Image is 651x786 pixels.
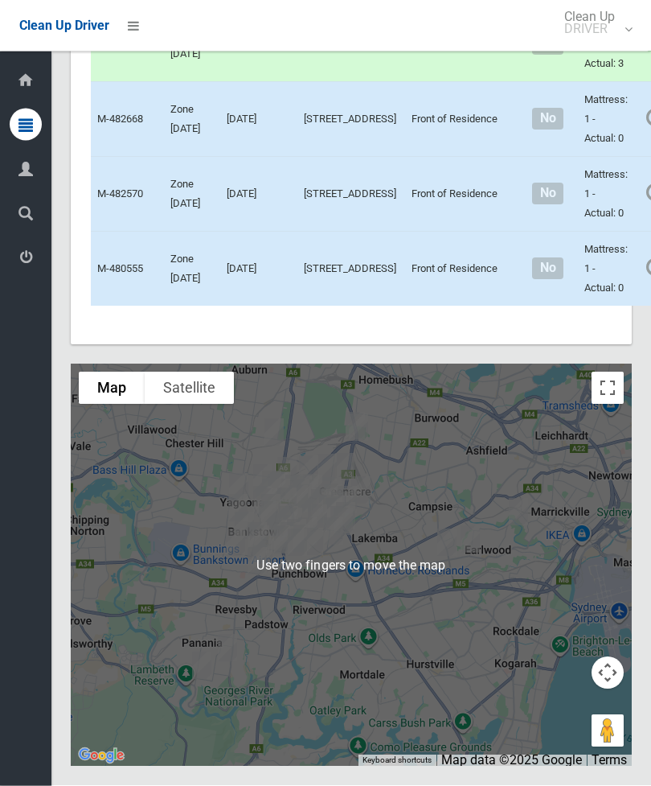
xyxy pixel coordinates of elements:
[297,469,329,509] div: 118 Hillcrest Avenue, GREENACRE NSW 2190<br>Status : AssignedToRoute<br><a href="/driver/booking/...
[405,82,518,157] td: Front of Residence
[222,488,254,529] div: 229 Marion Street, BANKSTOWN NSW 2200<br>Status : AssignedToRoute<br><a href="/driver/booking/480...
[219,523,252,563] div: 37 Winifred Street, CONDELL PARK NSW 2200<br>Status : AssignedToRoute<br><a href="/driver/booking...
[319,491,351,531] div: 71 Wattle Street, PUNCHBOWL NSW 2196<br>Status : Collected<br><a href="/driver/booking/482892/com...
[578,157,634,232] td: Mattress: 1 - Actual: 0
[279,469,311,509] div: 72 Sir Joseph Banks Street, BANKSTOWN NSW 2200<br>Status : AssignedToRoute<br><a href="/driver/bo...
[270,509,302,549] div: 37 Leonard Street, BANKSTOWN NSW 2200<br>Status : AssignedToRoute<br><a href="/driver/booking/436...
[247,540,279,580] div: 225 Canterbury Road, BANKSTOWN NSW 2200<br>Status : AssignedToRoute<br><a href="/driver/booking/4...
[592,657,624,689] button: Map camera controls
[502,492,534,533] div: 19-25 Flinders Road, EARLWOOD NSW 2206<br>Status : AssignedToRoute<br><a href="/driver/booking/44...
[592,372,624,405] button: Toggle fullscreen view
[268,521,300,561] div: 32 De Witt Street, BANKSTOWN NSW 2200<br>Status : AssignedToRoute<br><a href="/driver/booking/436...
[532,258,563,280] span: No
[220,232,297,307] td: [DATE]
[285,519,317,559] div: 12 Saladine Avenue, PUNCHBOWL NSW 2196<br>Status : AssignedToRoute<br><a href="/driver/booking/48...
[241,516,273,557] div: 11 Augusta Street, BANKSTOWN NSW 2200<br>Status : AssignedToRoute<br><a href="/driver/booking/482...
[223,467,255,508] div: 29 Edgar Street, YAGOONA NSW 2199<br>Status : AssignedToRoute<br><a href="/driver/booking/482653/...
[272,500,305,541] div: 30 Raymond Street, BANKSTOWN NSW 2200<br>Status : AssignedToRoute<br><a href="/driver/booking/445...
[339,406,371,446] div: 10 Wesley Street, GREENACRE NSW 2190<br>Status : Collected<br><a href="/driver/booking/482340/com...
[261,468,293,508] div: 85 Cairds Avenue, BANKSTOWN NSW 2200<br>Status : AssignedToRoute<br><a href="/driver/booking/4691...
[282,479,314,520] div: 21 Myrtle Road, BANKSTOWN NSW 2200<br>Status : AssignedToRoute<br><a href="/driver/booking/483476...
[274,516,306,557] div: 102 Stacey Street, BANKSTOWN NSW 2200<br>Status : AssignedToRoute<br><a href="/driver/booking/478...
[164,232,220,307] td: Zone [DATE]
[281,523,313,563] div: 76 James Street, PUNCHBOWL NSW 2196<br>Status : AssignedToRoute<br><a href="/driver/booking/48278...
[241,541,273,582] div: 10 Claribel Street, BANKSTOWN NSW 2200<br>Status : AssignedToRoute<br><a href="/driver/booking/43...
[276,502,309,542] div: 7 Cross Street, BANKSTOWN NSW 2200<br>Status : AssignedToRoute<br><a href="/driver/booking/450459...
[311,448,343,488] div: 186 Noble Avenue, GREENACRE NSW 2190<br>Status : Collected<br><a href="/driver/booking/482156/com...
[19,14,109,38] a: Clean Up Driver
[297,82,405,157] td: [STREET_ADDRESS]
[252,496,285,536] div: 14 Winspear Avenue, BANKSTOWN NSW 2200<br>Status : AssignedToRoute<br><a href="/driver/booking/48...
[271,451,303,492] div: 54 Rookwood Road, YAGOONA NSW 2199<br>Status : AssignedToRoute<br><a href="/driver/booking/436486...
[525,113,571,127] h4: Normal sized
[556,10,631,35] span: Clean Up
[19,18,109,33] span: Clean Up Driver
[324,500,356,541] div: 31 Lilac Street, PUNCHBOWL NSW 2196<br>Status : AssignedToRoute<br><a href="/driver/booking/48257...
[362,755,432,767] button: Keyboard shortcuts
[91,82,164,157] td: M-482668
[345,471,377,511] div: 163A Wangee Road, GREENACRE NSW 2190<br>Status : Collected<br><a href="/driver/booking/480981/com...
[301,499,334,539] div: 50 Carrisbrook Avenue, PUNCHBOWL NSW 2196<br>Status : AssignedToRoute<br><a href="/driver/booking...
[293,450,325,490] div: 95 Highview Avenue, GREENACRE NSW 2190<br>Status : AssignedToRoute<br><a href="/driver/booking/47...
[313,489,345,529] div: 11 St Charbel Way, PUNCHBOWL NSW 2196<br>Status : AssignedToRoute<br><a href="/driver/booking/482...
[271,482,303,522] div: 10 French Avenue, BANKSTOWN NSW 2200<br>Status : AssignedToRoute<br><a href="/driver/booking/4789...
[247,480,279,521] div: 2/4 Bower Street, BANKSTOWN NSW 2200<br>Status : AssignedToRoute<br><a href="/driver/booking/4823...
[317,512,350,552] div: 695 Punchbowl Road, PUNCHBOWL NSW 2196<br>Status : AssignedToRoute<br><a href="/driver/booking/44...
[342,408,375,448] div: 13 Margaret Street, GREENACRE NSW 2190<br>Status : Collected<br><a href="/driver/booking/482807/c...
[592,715,624,747] button: Drag Pegman onto the map to open Street View
[255,488,287,529] div: 21 Weigand Avenue, BANKSTOWN NSW 2200<br>Status : AssignedToRoute<br><a href="/driver/booking/445...
[325,486,357,526] div: 109 Acacia Avenue, GREENACRE NSW 2190<br>Status : Collected<br><a href="/driver/booking/474496/co...
[525,263,571,277] h4: Normal sized
[258,413,290,453] div: 17 Hanna Street, POTTS HILL NSW 2143<br>Status : AssignedToRoute<br><a href="/driver/booking/4785...
[286,470,318,510] div: 168 Mimosa Road, BANKSTOWN NSW 2200<br>Status : AssignedToRoute<br><a href="/driver/booking/48171...
[578,232,634,307] td: Mattress: 1 - Actual: 0
[164,157,220,232] td: Zone [DATE]
[331,480,363,521] div: 16 Lascelles Avenue, GREENACRE NSW 2190<br>Status : Collected<br><a href="/driver/booking/480755/...
[280,513,313,553] div: 20 Daphne Avenue, BANKSTOWN NSW 2200<br>Status : AssignedToRoute<br><a href="/driver/booking/4778...
[293,468,325,508] div: 4/135 Mimosa Road, GREENACRE NSW 2190<br>Status : AssignedToRoute<br><a href="/driver/booking/482...
[261,514,293,554] div: 8 Dellwood Street, BANKSTOWN NSW 2200<br>Status : AssignedToRoute<br><a href="/driver/booking/443...
[250,483,282,523] div: 51 Allum Street, BANKSTOWN NSW 2200<br>Status : AssignedToRoute<br><a href="/driver/booking/43647...
[264,520,297,560] div: 23 Marshall Street, BANKSTOWN NSW 2200<br>Status : AssignedToRoute<br><a href="/driver/booking/48...
[91,157,164,232] td: M-482570
[592,753,627,768] a: Terms (opens in new tab)
[316,471,348,512] div: 13 Mimosa Road, GREENACRE NSW 2190<br>Status : Collected<br><a href="/driver/booking/483366/compl...
[256,473,288,513] div: 7 Melanie Street, BANKSTOWN NSW 2200<br>Status : AssignedToRoute<br><a href="/driver/booking/4364...
[405,157,518,232] td: Front of Residence
[327,502,359,542] div: 4 Lilac Street, PUNCHBOWL NSW 2196<br>Status : AssignedToRoute<br><a href="/driver/booking/480555...
[265,466,297,506] div: 131 Meredith Street, BANKSTOWN NSW 2200<br>Status : AssignedToRoute<br><a href="/driver/booking/4...
[317,492,349,533] div: 95 Henry Street, PUNCHBOWL NSW 2196<br>Status : IssuesWithCollection<br><a href="/driver/booking/...
[256,465,288,505] div: 123 Ashby Avenue, YAGOONA NSW 2199<br>Status : AssignedToRoute<br><a href="/driver/booking/482115...
[564,23,615,35] small: DRIVER
[578,82,634,157] td: Mattress: 1 - Actual: 0
[330,496,362,537] div: 18 Telopea Street, PUNCHBOWL NSW 2196<br>Status : AssignedToRoute<br><a href="/driver/booking/482...
[145,372,234,405] button: Show satellite imagery
[79,372,145,405] button: Show street map
[441,753,582,768] span: Map data ©2025 Google
[305,490,338,530] div: 47A Noble Avenue, MOUNT LEWIS NSW 2190<br>Status : AssignedToRoute<br><a href="/driver/booking/48...
[329,447,361,488] div: 21 Tempe Street, GREENACRE NSW 2190<br>Status : Collected<br><a href="/driver/booking/479781/comp...
[284,474,316,514] div: 166 Greenacre Road, BANKSTOWN NSW 2200<br>Status : AssignedToRoute<br><a href="/driver/booking/44...
[186,646,218,686] div: 811 Henry Lawson Drive, PICNIC POINT NSW 2213<br>Status : AssignedToRoute<br><a href="/driver/boo...
[91,232,164,307] td: M-480555
[309,482,342,522] div: 97 Old Kent Road, GREENACRE NSW 2190<br>Status : AssignedToRoute<br><a href="/driver/booking/4795...
[431,523,463,563] div: 285 William Street, KINGSGROVE NSW 2208<br>Status : AssignedToRoute<br><a href="/driver/booking/4...
[220,157,297,232] td: [DATE]
[454,520,486,560] div: 132 William Street, EARLWOOD NSW 2206<br>Status : AssignedToRoute<br><a href="/driver/booking/478...
[247,459,279,499] div: 277 Cooper Road, YAGOONA NSW 2199<br>Status : AssignedToRoute<br><a href="/driver/booking/481180/...
[297,157,405,232] td: [STREET_ADDRESS]
[228,506,260,546] div: 4/41 William Street, CONDELL PARK NSW 2200<br>Status : AssignedToRoute<br><a href="/driver/bookin...
[405,232,518,307] td: Front of Residence
[525,188,571,202] h4: Normal sized
[305,484,337,524] div: 136 Old Kent Road, MOUNT LEWIS NSW 2190<br>Status : AssignedToRoute<br><a href="/driver/booking/4...
[317,478,350,518] div: 7 Greenacre Road, GREENACRE NSW 2190<br>Status : Collected<br><a href="/driver/booking/480355/com...
[75,746,128,767] img: Google
[220,82,297,157] td: [DATE]
[525,39,571,52] h4: Normal sized
[297,522,330,562] div: 879 Punchbowl Road, PUNCHBOWL NSW 2196<br>Status : AssignedToRoute<br><a href="/driver/booking/48...
[264,467,296,507] div: 142 Meredith Street, BANKSTOWN NSW 2200<br>Status : AssignedToRoute<br><a href="/driver/booking/4...
[244,520,276,560] div: 17 Sunset Avenue, BANKSTOWN NSW 2200<br>Status : AssignedToRoute<br><a href="/driver/booking/4365...
[289,479,321,519] div: 213 Old Kent Road, GREENACRE NSW 2190<br>Status : AssignedToRoute<br><a href="/driver/booking/444...
[292,512,324,552] div: 5/12 Lancaster Avenue, PUNCHBOWL NSW 2196<br>Status : AssignedToRoute<br><a href="/driver/booking...
[211,628,244,669] div: 17 Stretham Avenue, PICNIC POINT NSW 2213<br>Status : AssignedToRoute<br><a href="/driver/booking...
